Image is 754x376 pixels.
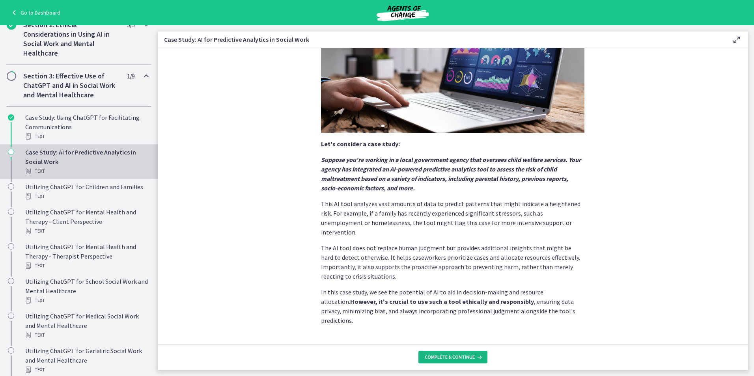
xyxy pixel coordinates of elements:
[321,140,400,148] strong: Let's consider a case study:
[425,354,475,360] span: Complete & continue
[23,71,119,100] h2: Section 3: Effective Use of ChatGPT and AI in Social Work and Mental Healthcare
[25,311,148,340] div: Utilizing ChatGPT for Medical Social Work and Mental Healthcare
[321,243,584,281] p: The AI tool does not replace human judgment but provides additional insights that might be hard t...
[25,365,148,374] div: Text
[23,20,119,58] h2: Section 2: Ethical Considerations in Using AI in Social Work and Mental Healthcare
[25,346,148,374] div: Utilizing ChatGPT for Geriatric Social Work and Mental Healthcare
[25,242,148,270] div: Utilizing ChatGPT for Mental Health and Therapy - Therapist Perspective
[25,226,148,236] div: Text
[25,192,148,201] div: Text
[321,199,584,237] p: This AI tool analyzes vast amounts of data to predict patterns that might indicate a heightened r...
[321,156,581,192] strong: Suppose you're working in a local government agency that oversees child welfare services. Your ag...
[25,207,148,236] div: Utilizing ChatGPT for Mental Health and Therapy - Client Perspective
[8,114,14,121] i: Completed
[164,35,719,44] h3: Case Study: AI for Predictive Analytics in Social Work
[25,182,148,201] div: Utilizing ChatGPT for Children and Families
[9,8,60,17] a: Go to Dashboard
[25,277,148,305] div: Utilizing ChatGPT for School Social Work and Mental Healthcare
[25,166,148,176] div: Text
[321,287,584,325] p: In this case study, we see the potential of AI to aid in decision-making and resource allocation....
[25,296,148,305] div: Text
[25,147,148,176] div: Case Study: AI for Predictive Analytics in Social Work
[25,132,148,141] div: Text
[350,298,534,305] strong: However, it's crucial to use such a tool ethically and responsibly
[25,261,148,270] div: Text
[127,71,134,81] span: 1 / 9
[418,351,487,363] button: Complete & continue
[25,330,148,340] div: Text
[25,113,148,141] div: Case Study: Using ChatGPT for Facilitating Communications
[355,3,450,22] img: Agents of Change Social Work Test Prep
